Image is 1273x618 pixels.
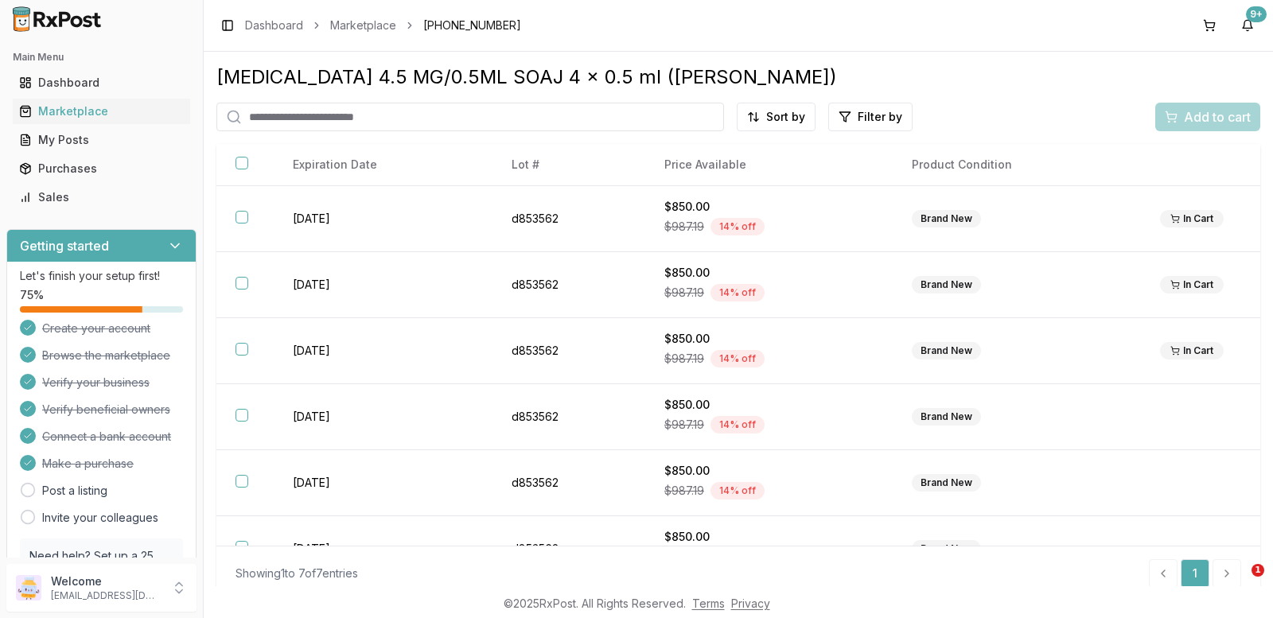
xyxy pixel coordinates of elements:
a: Terms [692,597,725,610]
div: In Cart [1160,342,1224,360]
td: d853562 [492,384,645,450]
button: Filter by [828,103,913,131]
a: Marketplace [13,97,190,126]
div: Brand New [912,276,981,293]
span: $987.19 [664,285,704,301]
span: [PHONE_NUMBER] [423,17,521,33]
td: [DATE] [274,384,493,450]
td: [DATE] [274,516,493,582]
div: In Cart [1160,276,1224,293]
a: 1 [1181,559,1209,588]
th: Lot # [492,144,645,186]
button: Sort by [737,103,816,131]
button: Marketplace [6,99,197,124]
span: Filter by [858,109,902,125]
p: Let's finish your setup first! [20,268,183,284]
div: 9+ [1246,6,1267,22]
button: Dashboard [6,70,197,95]
span: 1 [1252,564,1264,577]
span: $987.19 [664,351,704,367]
a: Invite your colleagues [42,510,158,526]
div: $850.00 [664,397,874,413]
img: User avatar [16,575,41,601]
a: Purchases [13,154,190,183]
div: 14 % off [710,350,765,367]
div: 14 % off [710,218,765,235]
a: Post a listing [42,483,107,499]
button: My Posts [6,127,197,153]
a: Privacy [731,597,770,610]
a: Dashboard [13,68,190,97]
span: $987.19 [664,219,704,235]
div: Brand New [912,474,981,492]
a: My Posts [13,126,190,154]
span: $987.19 [664,483,704,499]
span: Create your account [42,321,150,336]
iframe: Intercom live chat [1219,564,1257,602]
span: Make a purchase [42,456,134,472]
p: Need help? Set up a 25 minute call with our team to set up. [29,548,173,596]
div: Dashboard [19,75,184,91]
span: Verify beneficial owners [42,402,170,418]
p: [EMAIL_ADDRESS][DOMAIN_NAME] [51,589,162,602]
p: Welcome [51,573,162,589]
div: Brand New [912,408,981,426]
td: [DATE] [274,186,493,252]
td: d853562 [492,516,645,582]
span: Verify your business [42,375,150,391]
div: $850.00 [664,331,874,347]
div: 14 % off [710,482,765,499]
th: Price Available [645,144,893,186]
button: Purchases [6,156,197,181]
a: Dashboard [245,17,303,33]
div: Showing 1 to 7 of 7 entries [236,566,358,581]
div: $850.00 [664,199,874,215]
td: [DATE] [274,318,493,384]
div: $850.00 [664,265,874,281]
h2: Main Menu [13,51,190,64]
div: In Cart [1160,210,1224,227]
th: Expiration Date [274,144,493,186]
div: [MEDICAL_DATA] 4.5 MG/0.5ML SOAJ 4 x 0.5 ml ([PERSON_NAME]) [216,64,1260,90]
div: My Posts [19,132,184,148]
div: Brand New [912,210,981,227]
div: Sales [19,189,184,205]
td: d853562 [492,450,645,516]
td: d853562 [492,186,645,252]
td: [DATE] [274,252,493,318]
div: $850.00 [664,463,874,479]
div: Brand New [912,540,981,558]
h3: Getting started [20,236,109,255]
span: Connect a bank account [42,429,171,445]
a: Marketplace [330,17,396,33]
button: 9+ [1235,13,1260,38]
div: 14 % off [710,284,765,301]
button: Sales [6,185,197,210]
img: RxPost Logo [6,6,108,32]
div: Purchases [19,161,184,177]
span: 75 % [20,287,44,303]
div: Brand New [912,342,981,360]
span: Browse the marketplace [42,348,170,363]
td: d853562 [492,318,645,384]
td: [DATE] [274,450,493,516]
div: Marketplace [19,103,184,119]
a: Sales [13,183,190,212]
td: d853562 [492,252,645,318]
nav: breadcrumb [245,17,521,33]
span: $987.19 [664,417,704,433]
th: Product Condition [893,144,1141,186]
nav: pagination [1149,559,1241,588]
span: Sort by [766,109,805,125]
div: 14 % off [710,416,765,433]
div: $850.00 [664,529,874,545]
